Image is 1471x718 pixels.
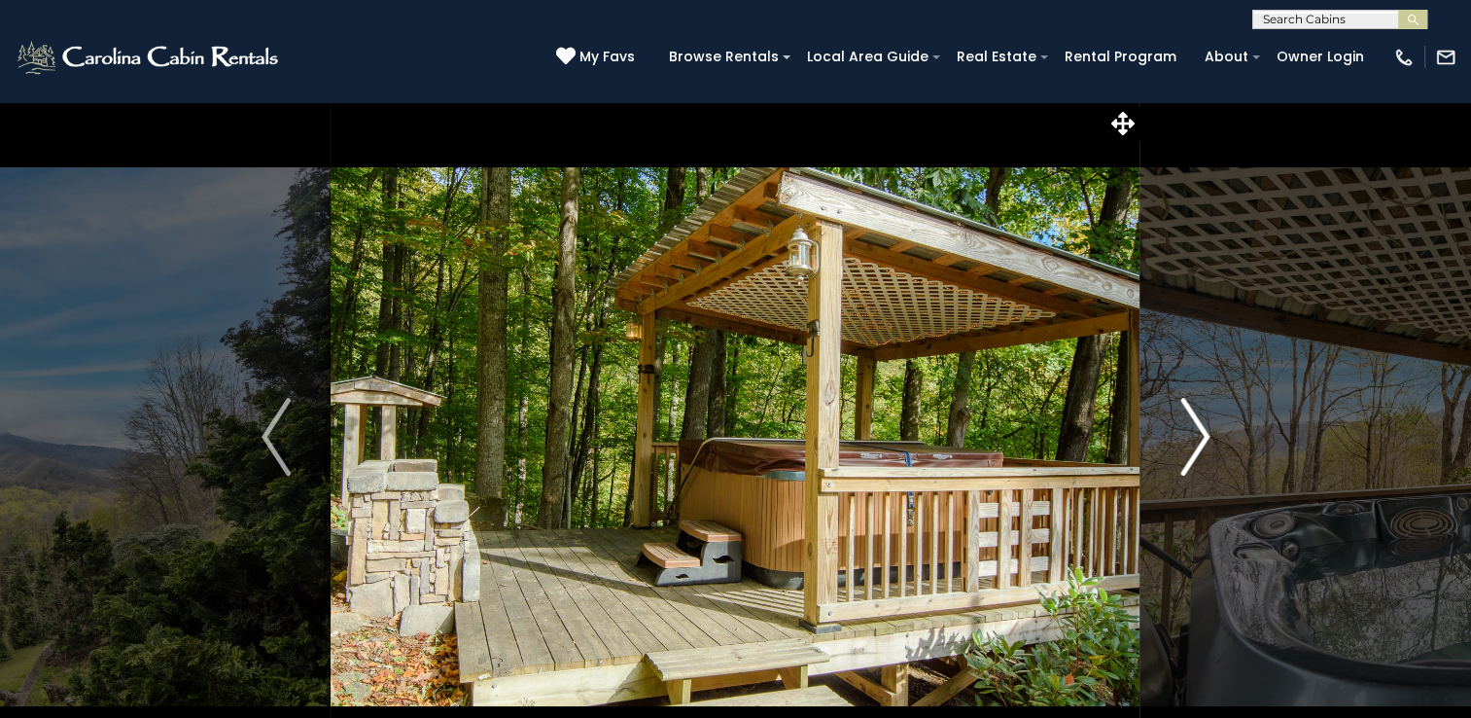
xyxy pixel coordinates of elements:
[1055,42,1186,72] a: Rental Program
[797,42,938,72] a: Local Area Guide
[579,47,635,67] span: My Favs
[556,47,640,68] a: My Favs
[1195,42,1258,72] a: About
[947,42,1046,72] a: Real Estate
[15,38,284,77] img: White-1-2.png
[262,398,291,476] img: arrow
[659,42,788,72] a: Browse Rentals
[1180,398,1209,476] img: arrow
[1267,42,1374,72] a: Owner Login
[1435,47,1456,68] img: mail-regular-white.png
[1393,47,1415,68] img: phone-regular-white.png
